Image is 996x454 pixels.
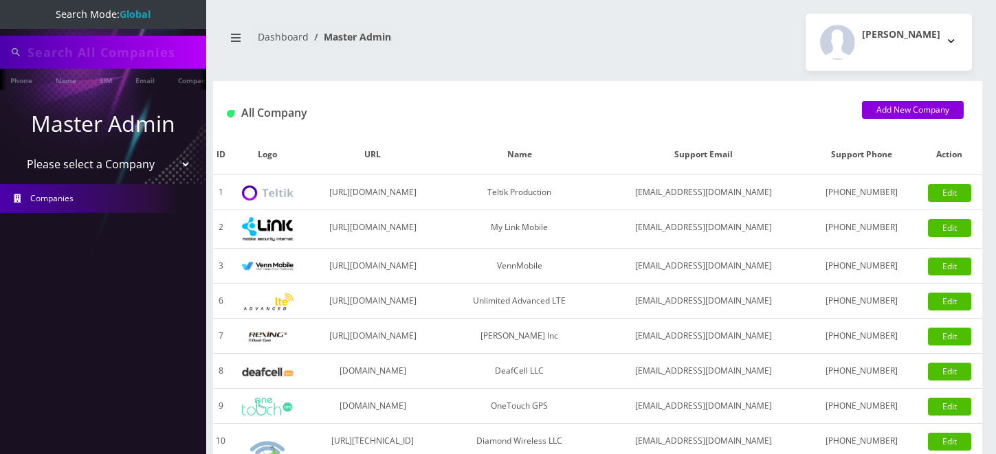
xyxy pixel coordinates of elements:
[599,175,807,210] td: [EMAIL_ADDRESS][DOMAIN_NAME]
[213,319,228,354] td: 7
[307,210,439,249] td: [URL][DOMAIN_NAME]
[439,210,600,249] td: My Link Mobile
[599,210,807,249] td: [EMAIL_ADDRESS][DOMAIN_NAME]
[56,8,151,21] span: Search Mode:
[806,14,972,71] button: [PERSON_NAME]
[928,398,971,416] a: Edit
[599,354,807,389] td: [EMAIL_ADDRESS][DOMAIN_NAME]
[242,330,294,343] img: Rexing Inc
[807,249,916,284] td: [PHONE_NUMBER]
[439,319,600,354] td: [PERSON_NAME] Inc
[227,110,234,117] img: All Company
[307,249,439,284] td: [URL][DOMAIN_NAME]
[213,175,228,210] td: 1
[807,319,916,354] td: [PHONE_NUMBER]
[928,258,971,275] a: Edit
[258,30,309,43] a: Dashboard
[928,219,971,237] a: Edit
[439,389,600,424] td: OneTouch GPS
[309,30,391,44] li: Master Admin
[228,135,307,175] th: Logo
[928,328,971,345] a: Edit
[227,106,841,120] h1: All Company
[213,210,228,249] td: 2
[242,262,294,271] img: VennMobile
[307,319,439,354] td: [URL][DOMAIN_NAME]
[599,135,807,175] th: Support Email
[862,101,964,119] a: Add New Company
[242,398,294,416] img: OneTouch GPS
[307,389,439,424] td: [DOMAIN_NAME]
[213,389,228,424] td: 9
[3,69,39,90] a: Phone
[129,69,162,90] a: Email
[307,354,439,389] td: [DOMAIN_NAME]
[599,389,807,424] td: [EMAIL_ADDRESS][DOMAIN_NAME]
[93,69,119,90] a: SIM
[807,389,916,424] td: [PHONE_NUMBER]
[242,293,294,310] img: Unlimited Advanced LTE
[928,184,971,202] a: Edit
[171,69,217,90] a: Company
[439,135,600,175] th: Name
[439,284,600,319] td: Unlimited Advanced LTE
[223,23,588,62] nav: breadcrumb
[213,284,228,319] td: 6
[862,29,940,41] h2: [PERSON_NAME]
[213,249,228,284] td: 3
[307,175,439,210] td: [URL][DOMAIN_NAME]
[599,284,807,319] td: [EMAIL_ADDRESS][DOMAIN_NAME]
[807,210,916,249] td: [PHONE_NUMBER]
[928,433,971,451] a: Edit
[307,135,439,175] th: URL
[807,284,916,319] td: [PHONE_NUMBER]
[213,135,228,175] th: ID
[49,69,83,90] a: Name
[120,8,151,21] strong: Global
[439,175,600,210] td: Teltik Production
[307,284,439,319] td: [URL][DOMAIN_NAME]
[213,354,228,389] td: 8
[439,354,600,389] td: DeafCell LLC
[439,249,600,284] td: VennMobile
[916,135,982,175] th: Action
[242,217,294,241] img: My Link Mobile
[30,192,74,204] span: Companies
[599,249,807,284] td: [EMAIL_ADDRESS][DOMAIN_NAME]
[242,367,294,376] img: DeafCell LLC
[807,354,916,389] td: [PHONE_NUMBER]
[807,135,916,175] th: Support Phone
[928,363,971,381] a: Edit
[242,185,294,201] img: Teltik Production
[27,39,203,65] input: Search All Companies
[928,293,971,310] a: Edit
[599,319,807,354] td: [EMAIL_ADDRESS][DOMAIN_NAME]
[807,175,916,210] td: [PHONE_NUMBER]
